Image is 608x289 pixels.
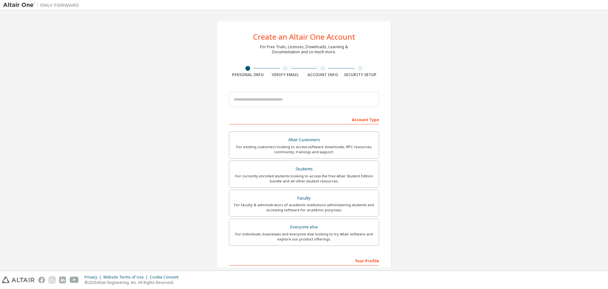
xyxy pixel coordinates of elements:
img: instagram.svg [49,277,55,283]
p: © 2025 Altair Engineering, Inc. All Rights Reserved. [85,280,182,285]
div: For existing customers looking to access software downloads, HPC resources, community, trainings ... [233,144,375,154]
img: facebook.svg [38,277,45,283]
img: altair_logo.svg [2,277,35,283]
div: Your Profile [229,255,379,266]
div: For Free Trials, Licenses, Downloads, Learning & Documentation and so much more. [260,44,348,55]
div: Cookie Consent [150,275,182,280]
div: Website Terms of Use [103,275,150,280]
div: Account Type [229,114,379,124]
div: Everyone else [233,223,375,232]
div: Personal Info [229,72,267,77]
div: Privacy [85,275,103,280]
div: Faculty [233,194,375,203]
img: Altair One [3,2,82,8]
img: linkedin.svg [59,277,66,283]
div: Security Setup [342,72,379,77]
div: For individuals, businesses and everyone else looking to try Altair software and explore our prod... [233,232,375,242]
div: Account Info [304,72,342,77]
div: For currently enrolled students looking to access the free Altair Student Edition bundle and all ... [233,174,375,184]
div: Students [233,165,375,174]
img: youtube.svg [70,277,79,283]
div: Create an Altair One Account [253,33,355,41]
div: Verify Email [267,72,304,77]
div: For faculty & administrators of academic institutions administering students and accessing softwa... [233,202,375,213]
div: Altair Customers [233,135,375,144]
